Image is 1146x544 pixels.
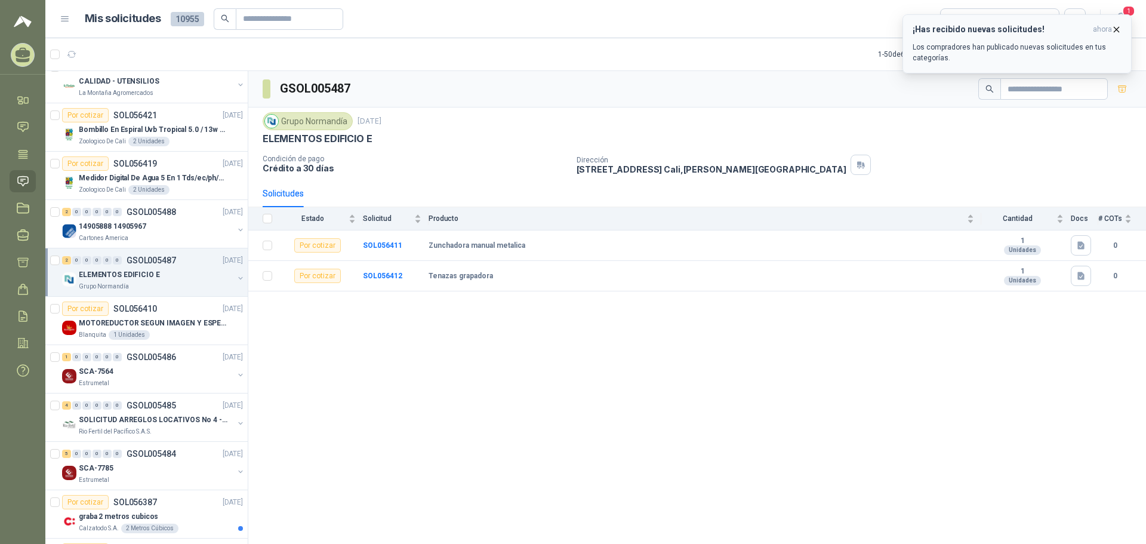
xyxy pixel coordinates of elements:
b: 0 [1098,271,1132,282]
div: 0 [93,256,101,265]
div: 5 [62,450,71,458]
span: # COTs [1098,214,1122,223]
h3: ¡Has recibido nuevas solicitudes! [913,24,1088,35]
b: Zunchadora manual metalica [429,241,525,251]
p: La Montaña Agromercados [79,88,153,98]
div: 2 [62,256,71,265]
img: Company Logo [62,79,76,93]
div: Por cotizar [294,269,341,283]
h1: Mis solicitudes [85,10,161,27]
p: Grupo Normandía [79,282,129,291]
div: 2 Metros Cúbicos [121,524,178,533]
div: Por cotizar [62,108,109,122]
div: 0 [103,256,112,265]
p: Rio Fertil del Pacífico S.A.S. [79,427,152,437]
p: SCA-7785 [79,463,113,474]
img: Company Logo [62,272,76,287]
div: 0 [113,401,122,410]
h3: GSOL005487 [280,79,352,98]
div: 0 [72,450,81,458]
div: Por cotizar [62,156,109,171]
div: 0 [93,353,101,361]
p: SCA-7564 [79,366,113,377]
p: SOL056421 [113,111,157,119]
th: # COTs [1098,207,1146,230]
img: Company Logo [265,115,278,128]
div: 1 - 50 de 6953 [878,45,956,64]
img: Company Logo [62,127,76,142]
p: ELEMENTOS EDIFICIO E [79,269,160,281]
a: Por cotizarSOL056387[DATE] Company Logograba 2 metros cubicosCalzatodo S.A.2 Metros Cúbicos [45,490,248,539]
div: Por cotizar [62,302,109,316]
div: 0 [82,353,91,361]
img: Company Logo [62,321,76,335]
th: Estado [279,207,363,230]
a: Por cotizarSOL056421[DATE] Company LogoBombillo En Espiral Uvb Tropical 5.0 / 13w Reptiles (ectot... [45,103,248,152]
p: Blanquita [79,330,106,340]
span: 10955 [171,12,204,26]
p: Los compradores han publicado nuevas solicitudes en tus categorías. [913,42,1122,63]
b: 0 [1098,240,1132,251]
p: SOLICITUD ARREGLOS LOCATIVOS No 4 - PICHINDE [79,414,227,426]
p: [DATE] [223,255,243,266]
div: Unidades [1004,245,1041,255]
a: SOL056412 [363,272,402,280]
p: [STREET_ADDRESS] Cali , [PERSON_NAME][GEOGRAPHIC_DATA] [577,164,846,174]
span: search [221,14,229,23]
span: Estado [279,214,346,223]
p: CALIDAD - UTENSILIOS [79,76,159,87]
p: ELEMENTOS EDIFICIO E [263,133,372,145]
div: 1 Unidades [109,330,150,340]
span: 1 [1122,5,1135,17]
a: 7 0 0 0 0 0 GSOL005490[DATE] Company LogoCALIDAD - UTENSILIOSLa Montaña Agromercados [62,60,245,98]
div: 0 [113,450,122,458]
img: Company Logo [62,176,76,190]
p: [DATE] [223,303,243,315]
p: GSOL005484 [127,450,176,458]
div: 0 [82,208,91,216]
div: 0 [113,208,122,216]
p: GSOL005485 [127,401,176,410]
b: Tenazas grapadora [429,272,493,281]
div: 2 Unidades [128,137,170,146]
p: GSOL005488 [127,208,176,216]
img: Company Logo [62,514,76,528]
a: 2 0 0 0 0 0 GSOL005487[DATE] Company LogoELEMENTOS EDIFICIO EGrupo Normandía [62,253,245,291]
a: SOL056411 [363,241,402,250]
div: 0 [72,208,81,216]
p: GSOL005490 [127,63,176,71]
p: Zoologico De Cali [79,185,126,195]
p: Crédito a 30 días [263,163,567,173]
p: MOTOREDUCTOR SEGUN IMAGEN Y ESPECIFICACIONES ADJUNTAS [79,318,227,329]
p: [DATE] [358,116,381,127]
p: [DATE] [223,448,243,460]
div: 0 [82,450,91,458]
p: GSOL005487 [127,256,176,265]
a: 5 0 0 0 0 0 GSOL005484[DATE] Company LogoSCA-7785Estrumetal [62,447,245,485]
span: Solicitud [363,214,412,223]
p: [DATE] [223,497,243,508]
th: Producto [429,207,981,230]
span: Producto [429,214,965,223]
div: 0 [113,353,122,361]
p: SOL056387 [113,498,157,506]
div: 0 [93,208,101,216]
div: 0 [82,256,91,265]
a: 4 0 0 0 0 0 GSOL005485[DATE] Company LogoSOLICITUD ARREGLOS LOCATIVOS No 4 - PICHINDERio Fertil d... [62,398,245,437]
img: Company Logo [62,224,76,238]
p: Zoologico De Cali [79,137,126,146]
div: Grupo Normandía [263,112,353,130]
div: 0 [72,353,81,361]
span: Cantidad [981,214,1054,223]
p: GSOL005486 [127,353,176,361]
div: 2 [62,208,71,216]
p: [DATE] [223,400,243,411]
p: Calzatodo S.A. [79,524,119,533]
p: SOL056410 [113,305,157,313]
div: 2 Unidades [128,185,170,195]
div: 0 [82,401,91,410]
div: 0 [93,401,101,410]
b: 1 [981,267,1064,276]
th: Solicitud [363,207,429,230]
